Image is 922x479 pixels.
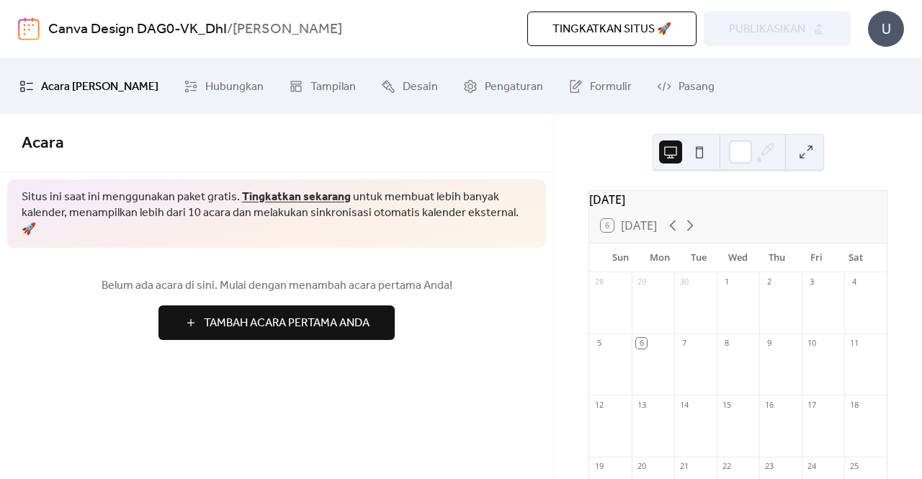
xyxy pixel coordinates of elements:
[278,64,367,108] a: Tampilan
[721,338,732,349] div: 8
[527,12,697,46] button: Tingkatkan situs 🚀
[764,277,774,287] div: 2
[370,64,449,108] a: Desain
[764,461,774,472] div: 23
[594,338,604,349] div: 5
[646,64,725,108] a: Pasang
[806,461,817,472] div: 24
[679,461,689,472] div: 21
[173,64,274,108] a: Hubungkan
[594,399,604,410] div: 12
[797,243,836,272] div: Fri
[764,338,774,349] div: 9
[205,76,264,98] span: Hubungkan
[868,11,904,47] div: U
[242,186,351,208] a: Tingkatkan sekarang
[594,277,604,287] div: 28
[594,461,604,472] div: 19
[589,191,887,208] div: [DATE]
[718,243,757,272] div: Wed
[403,76,438,98] span: Desain
[590,76,632,98] span: Formulir
[22,277,532,295] span: Belum ada acara di sini. Mulai dengan menambah acara pertama Anda!
[721,399,732,410] div: 15
[636,399,647,410] div: 13
[679,76,715,98] span: Pasang
[849,399,859,410] div: 18
[22,305,532,340] a: Tambah Acara Pertama Anda
[552,21,671,38] span: Tingkatkan situs 🚀
[849,461,859,472] div: 25
[806,338,817,349] div: 10
[849,277,859,287] div: 4
[48,16,227,43] a: Canva Design DAG0-VK_DhI
[806,399,817,410] div: 17
[22,189,532,238] span: Situs ini saat ini menggunakan paket gratis. untuk membuat lebih banyak kalender, menampilkan leb...
[679,277,689,287] div: 30
[636,338,647,349] div: 6
[758,243,797,272] div: Thu
[679,399,689,410] div: 14
[836,243,875,272] div: Sat
[849,338,859,349] div: 11
[452,64,554,108] a: Pengaturan
[41,76,158,98] span: Acara [PERSON_NAME]
[721,461,732,472] div: 22
[640,243,679,272] div: Mon
[601,243,640,272] div: Sun
[227,16,233,43] b: /
[558,64,643,108] a: Formulir
[158,305,395,340] button: Tambah Acara Pertama Anda
[485,76,543,98] span: Pengaturan
[233,16,342,43] b: [PERSON_NAME]
[18,17,40,40] img: logo
[764,399,774,410] div: 16
[806,277,817,287] div: 3
[636,277,647,287] div: 29
[310,76,356,98] span: Tampilan
[721,277,732,287] div: 1
[679,243,718,272] div: Tue
[679,338,689,349] div: 7
[22,127,64,159] span: Acara
[636,461,647,472] div: 20
[204,315,370,332] span: Tambah Acara Pertama Anda
[9,64,169,108] a: Acara [PERSON_NAME]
